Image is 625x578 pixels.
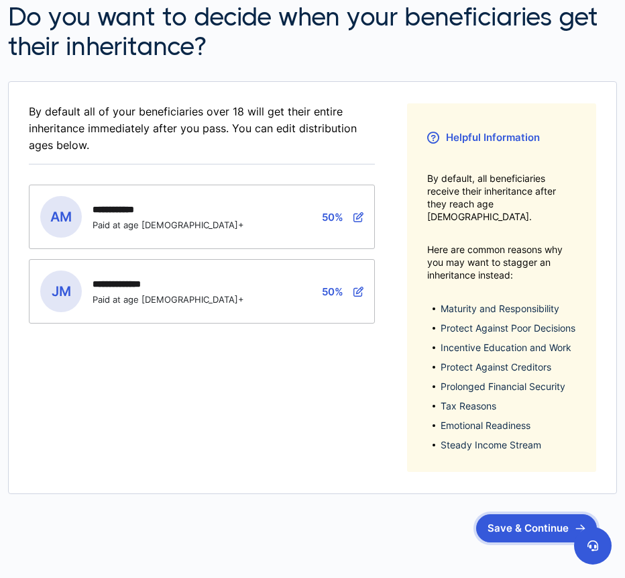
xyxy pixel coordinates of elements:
[40,271,82,312] span: JM
[441,360,576,374] span: Protect Against Creditors
[29,103,375,153] span: By default all of your beneficiaries over 18 will get their entire inheritance immediately after ...
[441,340,576,354] span: Incentive Education and Work
[441,399,576,413] span: Tax Reasons
[441,379,576,393] span: Prolonged Financial Security
[322,285,363,298] a: 50%
[40,196,82,238] span: AM
[441,438,576,452] span: Steady Income Stream
[427,243,576,281] span: Here are common reasons why you may want to stagger an inheritance instead:
[322,285,343,298] span: 50%
[322,211,363,224] a: 50%
[93,294,244,305] div: Paid at age [DEMOGRAPHIC_DATA]+
[441,301,576,316] span: Maturity and Responsibility
[441,321,576,335] span: Protect Against Poor Decisions
[93,220,244,231] div: Paid at age [DEMOGRAPHIC_DATA]+
[427,172,576,223] span: By default, all beneficiaries receive their inheritance after they reach age [DEMOGRAPHIC_DATA].
[427,124,576,152] h3: Helpful Information
[8,2,617,61] h2: Do you want to decide when your beneficiaries get their inheritance?
[441,418,576,432] span: Emotional Readiness
[322,211,343,224] span: 50%
[476,514,597,542] button: Save & Continue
